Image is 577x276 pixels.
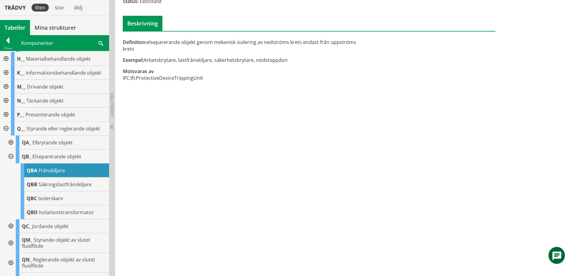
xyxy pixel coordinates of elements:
[39,209,94,216] span: Isolationstransformator
[51,4,68,12] div: stor
[123,68,154,75] span: Motsvaras av
[27,167,37,174] span: QBA
[16,35,109,51] div: Komponenter
[98,40,103,46] span: Sök i tabellen
[17,111,24,118] span: P__
[109,93,115,116] span: Dölj trädvy
[0,46,15,51] div: Tillbaka
[38,181,92,188] span: Säkringslastfrånskiljare
[17,125,25,132] span: Q__
[17,83,26,90] span: M__
[32,223,68,230] span: Jordande objekt
[22,153,31,160] span: QB_
[22,237,32,243] span: QM_
[32,153,81,160] span: Elseparerande objekt
[1,4,29,11] div: Trädvy
[32,4,49,12] div: liten
[22,256,95,269] span: Reglerande objekt av slutet fluidflöde
[27,209,38,216] span: QBD
[26,97,64,104] span: Täckande objekt
[22,256,32,263] span: QN_
[123,39,147,45] span: Definition:
[27,83,63,90] span: Drivande objekt
[25,111,75,118] span: Presenterande objekt
[26,125,100,132] span: Styrande eller reglerande objekt
[131,75,203,81] td: IfcProtectiveDeviceTrippingUnit
[32,139,73,146] span: Elbrytande objekt
[26,56,91,62] span: Materialbehandlande objekt
[27,195,37,202] span: QBC
[26,69,101,76] span: Informationsbehandlande objekt
[17,69,25,76] span: K__
[70,4,86,12] div: dölj
[123,75,131,81] td: IFC:
[22,139,31,146] span: QA_
[123,16,162,31] div: Beskrivning
[22,237,90,249] span: Styrande objekt av slutet fluidflöde
[30,20,81,35] a: Mina strukturer
[17,97,25,104] span: N__
[123,39,368,52] div: elseparerande objekt genom mekanisk isolering av nedströms krets endast från uppströms krets
[22,223,31,230] span: QC_
[38,167,65,174] span: Frånskiljare
[123,57,368,63] div: Arbetsbrytare, lastfrånskiljare, säkerhetsbrytare, nödstoppdon
[17,56,25,62] span: H__
[27,181,37,188] span: QBB
[123,57,144,63] span: Exempel:
[38,195,63,202] span: Isolerskarv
